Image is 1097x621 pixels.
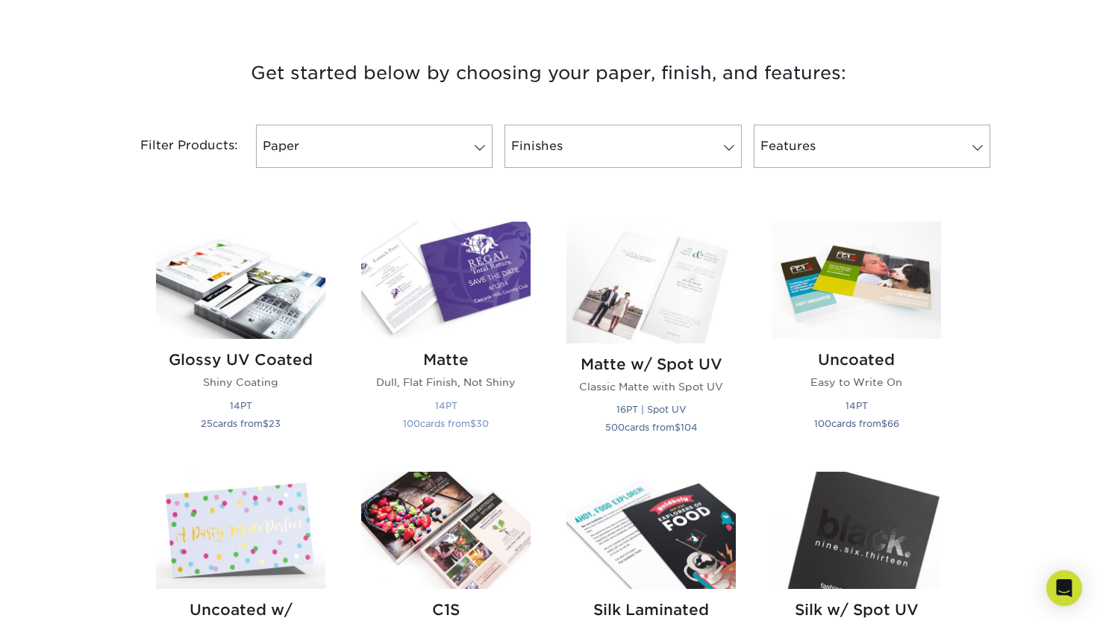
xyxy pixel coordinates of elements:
[616,404,686,415] small: 16PT | Spot UV
[201,418,213,429] span: 25
[566,601,736,619] h2: Silk Laminated
[566,472,736,589] img: Silk Laminated Postcards
[887,418,899,429] span: 66
[230,400,252,411] small: 14PT
[112,40,985,107] h3: Get started below by choosing your paper, finish, and features:
[566,379,736,394] p: Classic Matte with Spot UV
[566,222,736,454] a: Matte w/ Spot UV Postcards Matte w/ Spot UV Classic Matte with Spot UV 16PT | Spot UV 500cards fr...
[772,472,941,589] img: Silk w/ Spot UV Postcards
[566,222,736,343] img: Matte w/ Spot UV Postcards
[772,375,941,390] p: Easy to Write On
[269,418,281,429] span: 23
[403,418,420,429] span: 100
[681,422,698,433] span: 104
[566,355,736,373] h2: Matte w/ Spot UV
[772,351,941,369] h2: Uncoated
[1046,570,1082,606] div: Open Intercom Messenger
[754,125,990,168] a: Features
[156,222,325,339] img: Glossy UV Coated Postcards
[814,418,899,429] small: cards from
[605,422,698,433] small: cards from
[403,418,489,429] small: cards from
[361,222,531,339] img: Matte Postcards
[435,400,457,411] small: 14PT
[156,351,325,369] h2: Glossy UV Coated
[361,351,531,369] h2: Matte
[846,400,868,411] small: 14PT
[504,125,741,168] a: Finishes
[605,422,625,433] span: 500
[772,222,941,339] img: Uncoated Postcards
[263,418,269,429] span: $
[361,601,531,619] h2: C1S
[881,418,887,429] span: $
[361,222,531,454] a: Matte Postcards Matte Dull, Flat Finish, Not Shiny 14PT 100cards from$30
[470,418,476,429] span: $
[361,472,531,589] img: C1S Postcards
[201,418,281,429] small: cards from
[772,222,941,454] a: Uncoated Postcards Uncoated Easy to Write On 14PT 100cards from$66
[256,125,493,168] a: Paper
[361,375,531,390] p: Dull, Flat Finish, Not Shiny
[772,601,941,619] h2: Silk w/ Spot UV
[814,418,831,429] span: 100
[156,472,325,589] img: Uncoated w/ Stamped Foil Postcards
[675,422,681,433] span: $
[156,375,325,390] p: Shiny Coating
[101,125,250,168] div: Filter Products:
[476,418,489,429] span: 30
[156,222,325,454] a: Glossy UV Coated Postcards Glossy UV Coated Shiny Coating 14PT 25cards from$23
